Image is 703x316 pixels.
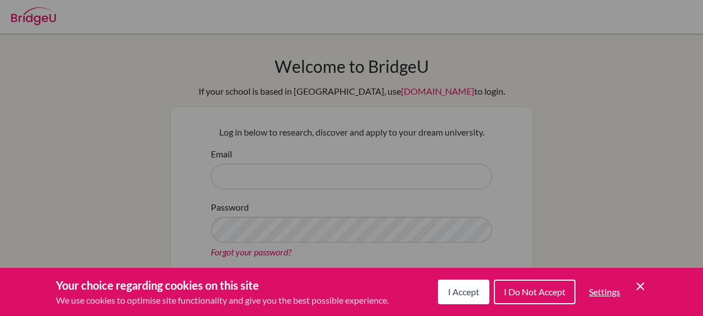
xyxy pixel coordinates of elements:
p: We use cookies to optimise site functionality and give you the best possible experience. [56,294,389,307]
button: I Do Not Accept [494,280,575,304]
h3: Your choice regarding cookies on this site [56,277,389,294]
button: Save and close [634,280,647,293]
span: Settings [589,286,620,297]
button: Settings [580,281,629,303]
span: I Accept [448,286,479,297]
span: I Do Not Accept [504,286,565,297]
button: I Accept [438,280,489,304]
